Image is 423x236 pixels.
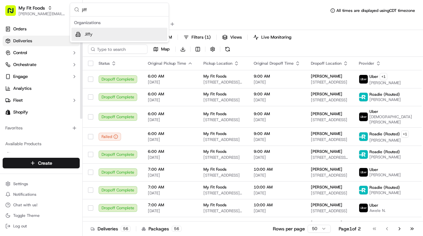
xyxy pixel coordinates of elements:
img: uber-new-logo.jpeg [359,204,368,212]
span: [PERSON_NAME] [311,220,342,225]
span: [DATE] [254,117,300,122]
span: [STREET_ADDRESS] [203,155,243,160]
span: Roadie (Routed) [369,185,400,190]
span: Orchestrate [13,62,36,68]
span: [PERSON_NAME] [311,167,342,172]
span: 9:00 AM [254,111,300,117]
span: My Fit Foods [203,167,227,172]
span: [DATE] [148,173,193,178]
span: Uber [369,203,378,208]
span: Control [13,50,27,56]
span: 9:00 AM [254,149,300,154]
button: +1 [380,73,387,80]
button: Live Monitoring [250,33,294,42]
span: Fleet [13,97,23,103]
button: Create [3,158,80,168]
a: 💻API Documentation [53,93,109,105]
span: Nash AI [13,152,28,157]
span: Pylon [66,112,80,117]
span: [PERSON_NAME] [369,154,401,160]
span: [DEMOGRAPHIC_DATA][PERSON_NAME] [369,114,412,125]
a: Shopify [3,107,80,118]
a: Nash AI [5,152,77,157]
span: [STREET_ADDRESS][PERSON_NAME] [203,80,243,85]
span: [DATE] [148,80,193,85]
span: Shopify [13,109,28,115]
span: [PERSON_NAME] [369,172,401,178]
span: [PERSON_NAME] [311,131,342,136]
button: Toggle Theme [3,211,80,220]
span: [DATE] [148,190,193,196]
button: Start new chat [112,65,120,73]
span: 7:00 AM [148,185,193,190]
div: 56 [172,226,182,232]
div: We're available if you need us! [22,70,84,75]
img: uber-new-logo.jpeg [359,75,368,84]
span: [PERSON_NAME] [311,202,342,208]
span: Live Monitoring [261,34,291,40]
span: My Fit Foods [203,185,227,190]
img: roadie-logo-v2.jpg [359,132,368,141]
span: [STREET_ADDRESS][PERSON_NAME] [203,208,243,214]
span: 9:00 AM [254,131,300,136]
span: All times are displayed using CDT timezone [336,8,415,13]
span: My Fit Foods [203,220,227,225]
span: Awele N. [369,208,386,213]
span: [DATE] [148,117,193,122]
span: 6:00 AM [148,131,193,136]
img: roadie-logo-v2.jpg [359,93,368,101]
a: Orders [3,24,80,34]
span: Jiffy [85,31,93,37]
span: [DATE] [254,155,300,160]
div: Failed [99,133,121,141]
span: My Fit Foods [203,131,227,136]
p: Rows per page [273,225,305,232]
button: Control [3,48,80,58]
span: Uber [369,167,378,172]
div: Page 1 of 2 [339,225,361,232]
span: [STREET_ADDRESS] [203,137,243,142]
a: Powered byPylon [47,112,80,117]
span: [STREET_ADDRESS] [203,97,243,103]
div: Favorites [3,123,80,133]
span: [DATE] [254,97,300,103]
span: [DATE] [254,173,300,178]
span: [PERSON_NAME] [369,97,401,102]
span: Views [230,34,242,40]
span: Knowledge Base [13,96,51,102]
span: [DATE] [254,208,300,214]
span: 6:00 AM [148,149,193,154]
span: Create [38,160,52,166]
button: Orchestrate [3,59,80,70]
div: Packages [142,225,182,232]
span: Engage [13,74,28,80]
span: [PERSON_NAME] [311,149,342,154]
input: Type to search [88,45,148,54]
span: [PERSON_NAME] [369,80,401,85]
span: [DATE] [254,80,300,85]
span: [STREET_ADDRESS] [311,80,348,85]
span: [PERSON_NAME] [369,190,401,195]
span: [STREET_ADDRESS] [311,173,348,178]
span: Toggle Theme [13,213,40,218]
button: Log out [3,221,80,231]
span: [STREET_ADDRESS] [311,117,348,122]
a: Analytics [3,83,80,94]
span: API Documentation [63,96,106,102]
span: Roadie (Routed) [369,220,400,226]
span: My Fit Foods [203,202,227,208]
div: Organizations [71,18,167,28]
button: Chat with us! [3,200,80,210]
span: [DATE] [254,190,300,196]
span: [STREET_ADDRESS] [203,117,243,122]
button: Fleet [3,95,80,106]
span: ( 1 ) [205,34,211,40]
span: 10:00 AM [254,202,300,208]
span: [DATE] [148,137,193,142]
button: Engage [3,71,80,82]
span: Analytics [13,85,31,91]
button: My Fit Foods [19,5,45,11]
span: My Fit Foods [203,111,227,117]
button: Filters(1) [181,33,214,42]
span: 10:00 AM [254,167,300,172]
